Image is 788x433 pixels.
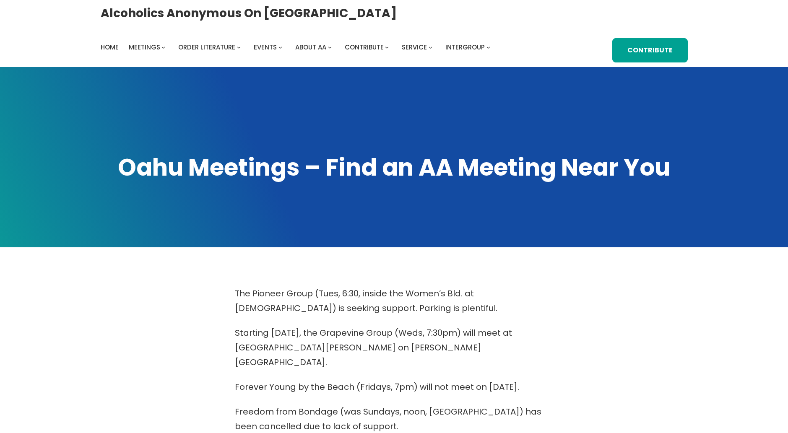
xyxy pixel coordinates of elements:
span: Intergroup [445,43,485,52]
h1: Oahu Meetings – Find an AA Meeting Near You [101,152,688,184]
a: Intergroup [445,41,485,53]
button: Contribute submenu [385,45,389,49]
a: Contribute [612,38,688,62]
button: Service submenu [429,45,432,49]
p: Starting [DATE], the Grapevine Group (Weds, 7:30pm) will meet at [GEOGRAPHIC_DATA][PERSON_NAME] o... [235,326,554,370]
span: Meetings [129,43,160,52]
a: Home [101,41,119,53]
span: Order Literature [178,43,235,52]
a: About AA [295,41,326,53]
a: Service [402,41,427,53]
span: Home [101,43,119,52]
button: Meetings submenu [161,45,165,49]
button: Intergroup submenu [486,45,490,49]
span: Service [402,43,427,52]
a: Contribute [345,41,384,53]
a: Meetings [129,41,160,53]
button: Events submenu [278,45,282,49]
span: Contribute [345,43,384,52]
span: Events [254,43,277,52]
nav: Intergroup [101,41,493,53]
p: Forever Young by the Beach (Fridays, 7pm) will not meet on [DATE]. [235,380,554,394]
a: Events [254,41,277,53]
a: Alcoholics Anonymous on [GEOGRAPHIC_DATA] [101,3,397,23]
button: About AA submenu [328,45,332,49]
p: The Pioneer Group (Tues, 6:30, inside the Women’s Bld. at [DEMOGRAPHIC_DATA]) is seeking support.... [235,286,554,316]
button: Order Literature submenu [237,45,241,49]
span: About AA [295,43,326,52]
